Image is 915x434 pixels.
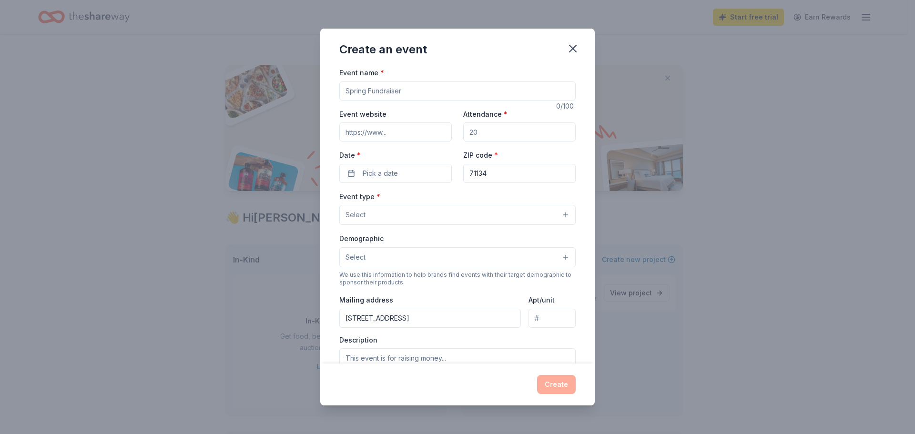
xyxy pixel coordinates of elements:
[339,335,377,345] label: Description
[339,68,384,78] label: Event name
[463,164,576,183] input: 12345 (U.S. only)
[529,295,555,305] label: Apt/unit
[339,205,576,225] button: Select
[363,168,398,179] span: Pick a date
[339,164,452,183] button: Pick a date
[339,234,384,243] label: Demographic
[339,309,521,328] input: Enter a US address
[556,101,576,112] div: 0 /100
[339,192,380,202] label: Event type
[463,122,576,141] input: 20
[339,42,427,57] div: Create an event
[346,209,366,221] span: Select
[346,252,366,263] span: Select
[339,271,576,286] div: We use this information to help brands find events with their target demographic to sponsor their...
[339,81,576,101] input: Spring Fundraiser
[339,247,576,267] button: Select
[463,151,498,160] label: ZIP code
[339,122,452,141] input: https://www...
[529,309,576,328] input: #
[463,110,508,119] label: Attendance
[339,295,393,305] label: Mailing address
[339,151,452,160] label: Date
[339,110,386,119] label: Event website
